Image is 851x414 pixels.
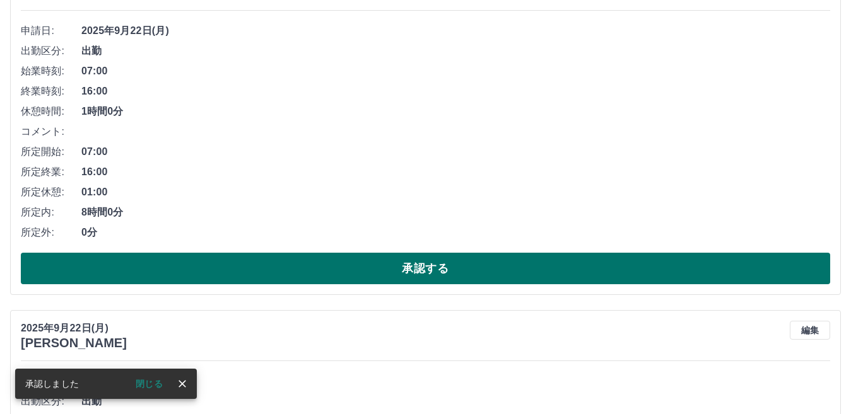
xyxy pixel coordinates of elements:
span: 1時間0分 [81,104,830,119]
span: 終業時刻: [21,84,81,99]
span: 出勤 [81,394,830,409]
span: 16:00 [81,84,830,99]
div: 承認しました [25,372,79,395]
h3: [PERSON_NAME] [21,336,127,350]
span: 出勤区分: [21,43,81,59]
span: 07:00 [81,64,830,79]
button: 承認する [21,253,830,284]
button: close [173,374,192,393]
span: 8時間0分 [81,205,830,220]
p: 2025年9月22日(月) [21,321,127,336]
span: 所定休憩: [21,185,81,200]
span: 出勤区分: [21,394,81,409]
span: 2025年9月22日(月) [81,374,830,389]
span: 所定外: [21,225,81,240]
span: 16:00 [81,164,830,180]
span: 始業時刻: [21,64,81,79]
span: 所定開始: [21,144,81,159]
span: 07:00 [81,144,830,159]
span: 申請日: [21,23,81,38]
span: 所定内: [21,205,81,220]
button: 編集 [790,321,830,340]
span: コメント: [21,124,81,139]
span: 0分 [81,225,830,240]
span: 所定終業: [21,164,81,180]
span: 出勤 [81,43,830,59]
span: 2025年9月22日(月) [81,23,830,38]
span: 休憩時間: [21,104,81,119]
button: 閉じる [126,374,173,393]
span: 01:00 [81,185,830,200]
